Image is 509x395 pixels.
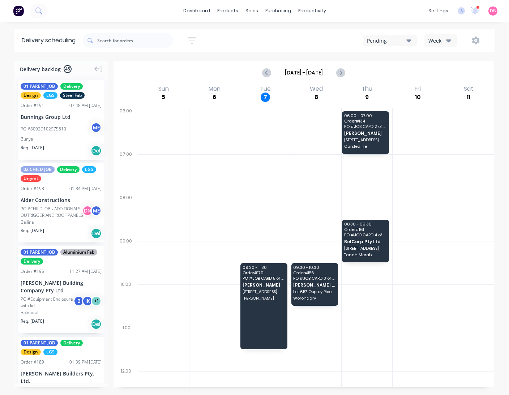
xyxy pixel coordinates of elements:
[97,33,173,48] input: Search for orders
[82,166,96,173] span: LGS
[21,227,44,234] span: Req. [DATE]
[159,93,168,102] div: 5
[60,340,83,346] span: Delivery
[91,122,102,133] div: M E
[21,296,76,309] div: PO #Equipment Enclosure with lid
[43,92,57,99] span: LGS
[114,237,138,280] div: 09:00
[21,258,43,265] span: Delivery
[21,249,58,256] span: 01 PARENT JOB
[412,85,423,93] div: Fri
[243,296,285,300] span: [PERSON_NAME]
[43,349,57,355] span: LGS
[359,85,375,93] div: Thu
[367,37,406,44] div: Pending
[20,65,61,73] span: Delivery backlog
[464,93,473,102] div: 11
[344,253,386,257] span: Tanah Merah
[243,283,285,287] span: [PERSON_NAME]
[344,227,386,232] span: Order # 161
[424,34,457,47] button: Week
[344,113,386,118] span: 06:00 - 07:00
[69,359,102,365] div: 01:39 PM [DATE]
[21,206,84,219] div: PO #CHILD JOB - ADDITIONALS - OUTRIGGER AND ROOF PANELS
[21,268,44,275] div: Order # 195
[21,185,44,192] div: Order # 198
[91,145,102,156] div: Del
[13,5,24,16] img: Factory
[344,131,386,136] span: [PERSON_NAME]
[214,5,242,16] div: products
[243,265,285,270] span: 09:30 - 11:30
[57,166,80,173] span: Delivery
[60,249,97,256] span: Aluminium Fab
[362,93,372,102] div: 9
[21,219,102,226] div: Ballina
[82,205,93,216] div: D N
[21,113,102,121] div: Bunnings Group Ltd
[344,119,386,123] span: Order # 134
[413,93,423,102] div: 10
[69,102,102,109] div: 07:48 AM [DATE]
[21,145,44,151] span: Req. [DATE]
[462,85,475,93] div: Sat
[21,349,41,355] span: Design
[21,196,102,204] div: Alder Constructions
[91,205,102,216] div: M E
[308,85,325,93] div: Wed
[242,5,262,16] div: sales
[91,319,102,330] div: Del
[156,85,171,93] div: Sun
[243,289,285,294] span: [STREET_ADDRESS]
[344,222,386,226] span: 08:30 - 09:30
[258,85,273,93] div: Tue
[69,185,102,192] div: 01:34 PM [DATE]
[293,265,335,270] span: 09:30 - 10:30
[91,228,102,239] div: Del
[21,359,44,365] div: Order # 189
[73,296,84,306] div: B
[64,65,72,73] span: 45
[21,102,44,109] div: Order # 191
[293,296,335,300] span: Worongary
[21,126,66,132] div: PO #8092D102975813
[206,85,223,93] div: Mon
[312,93,321,102] div: 8
[69,268,102,275] div: 11:27 AM [DATE]
[21,318,44,325] span: Req. [DATE]
[21,83,58,90] span: 01 PARENT JOB
[425,5,452,16] div: settings
[60,83,83,90] span: Delivery
[114,150,138,193] div: 07:00
[21,340,58,346] span: 01 PARENT JOB
[490,8,496,14] span: DN
[262,5,295,16] div: purchasing
[21,370,102,385] div: [PERSON_NAME] Builders Pty. Ltd.
[21,309,102,316] div: Balmoral
[293,271,335,275] span: Order # 156
[114,323,138,367] div: 11:00
[293,276,335,280] span: PO # JOB CARD 3 of 4 - STRUCTURAL STEEL
[21,279,102,294] div: [PERSON_NAME] Building Company Pty Ltd
[295,5,330,16] div: productivity
[344,233,386,237] span: PO # JOB CARD 4 of 6 - UPPER WALL FRAMES | [STREET_ADDRESS]
[114,107,138,150] div: 06:00
[261,93,270,102] div: 7
[180,5,214,16] a: dashboard
[344,124,386,129] span: PO # JOB CARD 2 of 6 - FLOOR JOISTS | Lot 3, #[GEOGRAPHIC_DATA]
[243,271,285,275] span: Order # 179
[428,37,449,44] div: Week
[293,289,335,294] span: Lot 657 Osprey Rise
[21,136,102,142] div: Bunya
[91,296,102,306] div: + 1
[21,92,41,99] span: Design
[60,92,85,99] span: Steel Fab
[293,283,335,287] span: [PERSON_NAME] Building Company Pty Ltd
[210,93,219,102] div: 6
[344,144,386,149] span: Carsledine
[14,29,83,52] div: Delivery scheduling
[344,246,386,250] span: [STREET_ADDRESS]
[344,239,386,244] span: BelCorp Pty Ltd
[21,166,55,173] span: 02 CHILD JOB
[344,138,386,142] span: [STREET_ADDRESS]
